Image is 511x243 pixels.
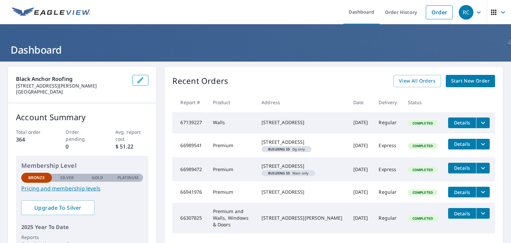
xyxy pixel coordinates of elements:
[21,184,143,192] a: Pricing and membership levels
[261,189,342,195] div: [STREET_ADDRESS]
[172,181,207,203] td: 66941976
[268,147,290,151] em: Building ID
[409,190,437,195] span: Completed
[172,157,207,181] td: 66989472
[448,118,476,128] button: detailsBtn-67139227
[261,163,342,169] div: [STREET_ADDRESS]
[8,43,503,57] h1: Dashboard
[452,165,472,171] span: Details
[348,181,374,203] td: [DATE]
[172,93,207,112] th: Report #
[409,121,437,125] span: Completed
[21,200,94,215] a: Upgrade To Silver
[451,77,490,85] span: Start New Order
[21,161,143,170] p: Membership Level
[476,187,490,197] button: filesDropdownBtn-66941976
[373,93,402,112] th: Delivery
[452,210,472,217] span: Details
[394,75,441,87] a: View All Orders
[476,163,490,173] button: filesDropdownBtn-66989472
[373,157,402,181] td: Express
[446,75,495,87] a: Start New Order
[448,139,476,149] button: detailsBtn-66989541
[348,203,374,233] td: [DATE]
[92,175,103,181] p: Gold
[208,203,256,233] td: Premium and Walls, Windows & Doors
[452,189,472,195] span: Details
[117,175,138,181] p: Platinum
[172,203,207,233] td: 66307825
[66,142,99,150] p: 0
[373,112,402,133] td: Regular
[28,175,45,181] p: Bronze
[261,139,342,145] div: [STREET_ADDRESS]
[403,93,443,112] th: Status
[348,133,374,157] td: [DATE]
[476,208,490,219] button: filesDropdownBtn-66307825
[256,93,348,112] th: Address
[16,89,127,95] p: [GEOGRAPHIC_DATA]
[373,203,402,233] td: Regular
[448,163,476,173] button: detailsBtn-66989472
[208,181,256,203] td: Premium
[452,120,472,126] span: Details
[16,135,49,143] p: 364
[16,75,127,83] p: Black Anchor Roofing
[399,77,435,85] span: View All Orders
[264,147,309,151] span: Dg only
[452,141,472,147] span: Details
[261,215,342,221] div: [STREET_ADDRESS][PERSON_NAME]
[426,5,453,19] a: Order
[208,133,256,157] td: Premium
[373,133,402,157] td: Express
[208,157,256,181] td: Premium
[409,216,437,221] span: Completed
[12,7,90,17] img: EV Logo
[409,143,437,148] span: Completed
[172,133,207,157] td: 66989541
[459,5,473,20] div: RC
[16,111,148,123] p: Account Summary
[66,128,99,142] p: Order pending
[208,112,256,133] td: Walls
[448,208,476,219] button: detailsBtn-66307825
[409,167,437,172] span: Completed
[268,171,290,175] em: Building ID
[476,118,490,128] button: filesDropdownBtn-67139227
[208,93,256,112] th: Product
[16,128,49,135] p: Total order
[172,75,228,87] p: Recent Orders
[348,93,374,112] th: Date
[348,157,374,181] td: [DATE]
[115,142,149,150] p: $ 51.22
[172,112,207,133] td: 67139227
[448,187,476,197] button: detailsBtn-66941976
[21,223,143,231] p: 2025 Year To Date
[264,171,312,175] span: Main only
[60,175,74,181] p: Silver
[16,83,127,89] p: [STREET_ADDRESS][PERSON_NAME]
[115,128,149,142] p: Avg. report cost
[348,112,374,133] td: [DATE]
[476,139,490,149] button: filesDropdownBtn-66989541
[373,181,402,203] td: Regular
[261,119,342,126] div: [STREET_ADDRESS]
[27,204,89,211] span: Upgrade To Silver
